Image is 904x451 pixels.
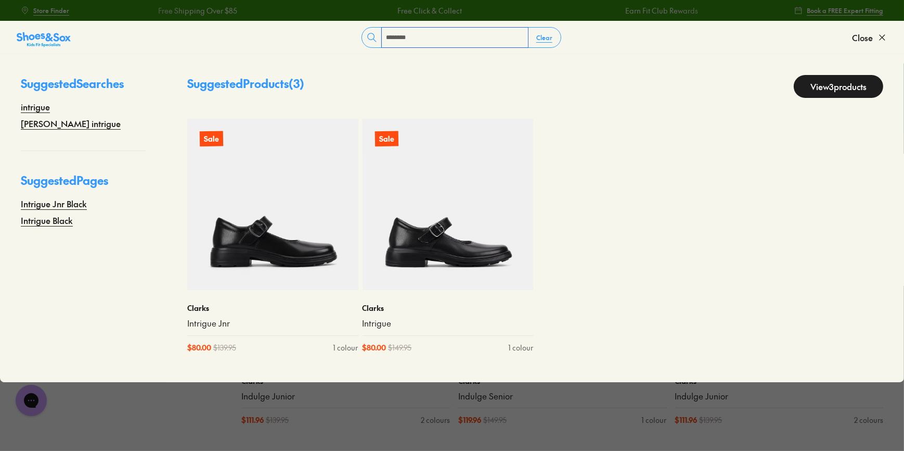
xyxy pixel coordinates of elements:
[260,5,325,16] a: Free Click & Collect
[854,415,883,425] div: 2 colours
[794,75,883,98] a: View3products
[187,303,358,314] p: Clarks
[242,415,264,425] span: $ 111.96
[483,415,507,425] span: $ 149.95
[242,391,450,402] a: Indulge Junior
[21,101,50,113] a: intrigue
[21,1,69,20] a: Store Finder
[458,415,481,425] span: $ 119.96
[21,214,73,227] a: Intrigue Black
[187,75,304,98] p: Suggested Products
[675,415,698,425] span: $ 111.96
[363,342,386,353] span: $ 80.00
[200,131,223,147] p: Sale
[363,119,534,290] a: Sale
[508,342,533,353] div: 1 colour
[807,6,883,15] span: Book a FREE Expert Fitting
[700,415,722,425] span: $ 139.95
[21,117,121,130] a: [PERSON_NAME] intrigue
[187,318,358,329] a: Intrigue Jnr
[333,342,358,353] div: 1 colour
[852,31,873,44] span: Close
[374,131,398,147] p: Sale
[10,381,52,420] iframe: Gorgias live chat messenger
[852,26,887,49] button: Close
[389,342,412,353] span: $ 149.95
[421,415,450,425] div: 2 colours
[187,342,211,353] span: $ 80.00
[21,197,87,210] a: Intrigue Jnr Black
[642,415,667,425] div: 1 colour
[363,318,534,329] a: Intrigue
[21,172,146,197] p: Suggested Pages
[17,31,71,48] img: SNS_Logo_Responsive.svg
[488,5,561,16] a: Earn Fit Club Rewards
[458,391,667,402] a: Indulge Senior
[21,5,100,16] a: Free Shipping Over $85
[528,28,561,47] button: Clear
[794,1,883,20] a: Book a FREE Expert Fitting
[213,342,236,353] span: $ 139.95
[33,6,69,15] span: Store Finder
[363,303,534,314] p: Clarks
[187,119,358,290] a: Sale
[289,76,304,91] span: ( 3 )
[675,391,884,402] a: Indulge Junior
[717,5,796,16] a: Free Shipping Over $85
[266,415,289,425] span: $ 139.95
[17,29,71,46] a: Shoes &amp; Sox
[21,75,146,101] p: Suggested Searches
